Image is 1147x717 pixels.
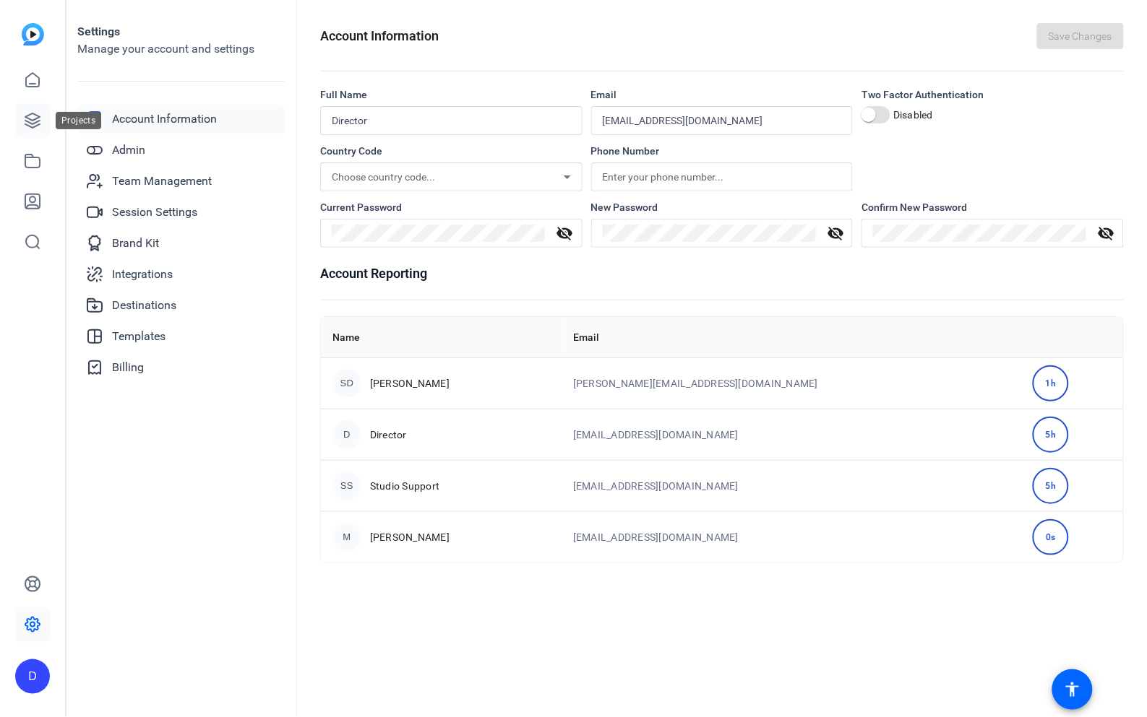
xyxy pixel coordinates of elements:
[77,105,285,134] a: Account Information
[332,112,571,129] input: Enter your name...
[332,472,361,500] div: SS
[77,291,285,320] a: Destinations
[77,260,285,289] a: Integrations
[321,317,562,357] th: Name
[370,530,450,544] span: [PERSON_NAME]
[862,200,1124,214] div: Confirm New Password
[112,110,217,128] span: Account Information
[22,23,44,45] img: blue-gradient.svg
[56,112,101,129] div: Projects
[562,357,1021,409] td: [PERSON_NAME][EMAIL_ADDRESS][DOMAIN_NAME]
[332,523,361,552] div: M
[548,225,583,242] mat-icon: visibility_off
[112,297,176,314] span: Destinations
[591,200,854,214] div: New Password
[562,409,1021,460] td: [EMAIL_ADDRESS][DOMAIN_NAME]
[77,353,285,382] a: Billing
[112,359,144,376] span: Billing
[77,229,285,258] a: Brand Kit
[1089,225,1124,242] mat-icon: visibility_off
[332,420,361,449] div: D
[562,460,1021,511] td: [EMAIL_ADDRESS][DOMAIN_NAME]
[332,171,435,183] span: Choose country code...
[591,144,854,158] div: Phone Number
[562,511,1021,562] td: [EMAIL_ADDRESS][DOMAIN_NAME]
[818,225,853,242] mat-icon: visibility_off
[320,87,583,102] div: Full Name
[862,87,1124,102] div: Two Factor Authentication
[77,167,285,196] a: Team Management
[603,112,842,129] input: Enter your email...
[370,427,407,442] span: Director
[1064,681,1081,698] mat-icon: accessibility
[320,26,439,46] h1: Account Information
[320,200,583,214] div: Current Password
[112,204,197,221] span: Session Settings
[112,142,145,159] span: Admin
[591,87,854,102] div: Email
[77,40,285,58] h2: Manage your account and settings
[77,23,285,40] h1: Settings
[320,144,583,158] div: Country Code
[1033,365,1069,401] div: 1h
[370,479,440,493] span: Studio Support
[112,328,166,345] span: Templates
[112,266,173,283] span: Integrations
[1033,417,1069,453] div: 5h
[112,173,212,190] span: Team Management
[320,264,1124,284] h1: Account Reporting
[562,317,1021,357] th: Email
[77,136,285,165] a: Admin
[77,198,285,227] a: Session Settings
[77,322,285,351] a: Templates
[1033,468,1069,504] div: 5h
[112,235,159,252] span: Brand Kit
[332,369,361,398] div: SD
[603,168,842,186] input: Enter your phone number...
[890,108,933,122] label: Disabled
[370,376,450,391] span: [PERSON_NAME]
[1033,519,1069,555] div: 0s
[15,659,50,694] div: D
